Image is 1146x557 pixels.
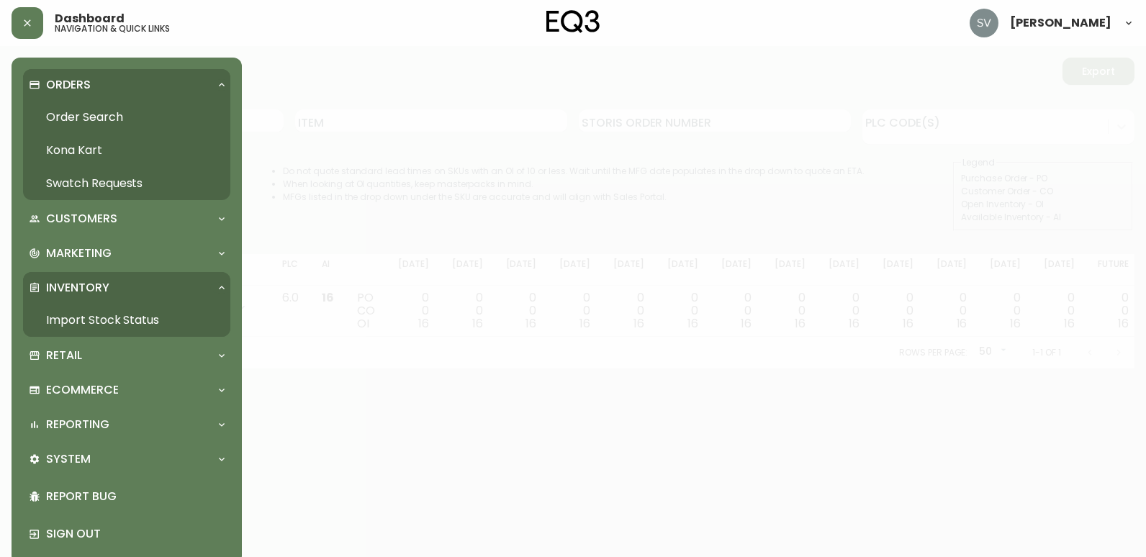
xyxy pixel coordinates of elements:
p: Ecommerce [46,382,119,398]
a: Order Search [23,101,230,134]
a: Swatch Requests [23,167,230,200]
h5: navigation & quick links [55,24,170,33]
p: Customers [46,211,117,227]
div: Reporting [23,409,230,440]
span: [PERSON_NAME] [1010,17,1111,29]
div: Inventory [23,272,230,304]
div: Orders [23,69,230,101]
div: System [23,443,230,475]
div: Marketing [23,237,230,269]
p: Reporting [46,417,109,433]
p: Report Bug [46,489,225,504]
div: Retail [23,340,230,371]
a: Kona Kart [23,134,230,167]
p: System [46,451,91,467]
a: Import Stock Status [23,304,230,337]
p: Orders [46,77,91,93]
p: Marketing [46,245,112,261]
div: Sign Out [23,515,230,553]
div: Ecommerce [23,374,230,406]
p: Sign Out [46,526,225,542]
img: logo [546,10,600,33]
p: Inventory [46,280,109,296]
p: Retail [46,348,82,363]
span: Dashboard [55,13,125,24]
div: Customers [23,203,230,235]
div: Report Bug [23,478,230,515]
img: 0ef69294c49e88f033bcbeb13310b844 [970,9,998,37]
